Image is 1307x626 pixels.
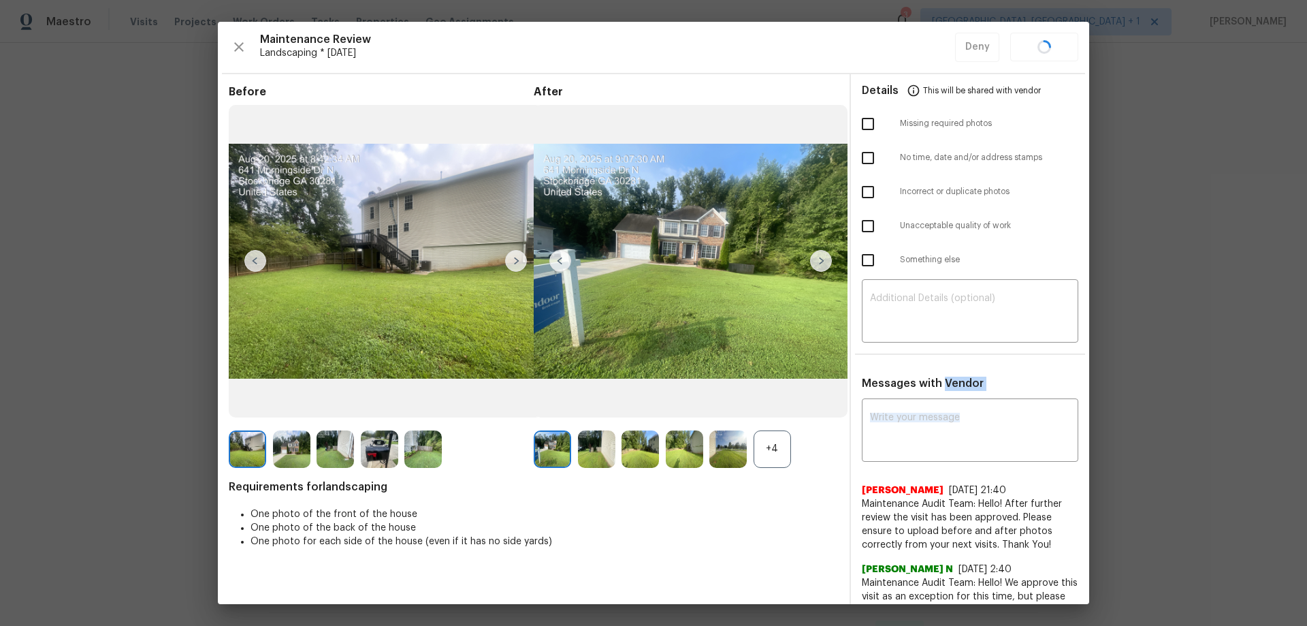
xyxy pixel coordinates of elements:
span: Maintenance Audit Team: Hello! After further review the visit has been approved. Please ensure to... [862,497,1078,552]
div: +4 [754,431,791,468]
span: Missing required photos [900,118,1078,129]
span: Incorrect or duplicate photos [900,186,1078,198]
img: right-chevron-button-url [505,250,527,272]
span: Messages with Vendor [862,378,984,389]
span: Something else [900,254,1078,266]
span: Requirements for landscaping [229,480,839,494]
div: Unacceptable quality of work [851,209,1089,243]
span: No time, date and/or address stamps [900,152,1078,163]
span: [DATE] 2:40 [958,565,1012,574]
span: Landscaping * [DATE] [260,46,955,60]
div: Incorrect or duplicate photos [851,175,1089,209]
div: Something else [851,243,1089,277]
li: One photo of the back of the house [251,521,839,535]
span: [PERSON_NAME] N [862,563,953,576]
img: left-chevron-button-url [549,250,571,272]
span: Before [229,85,534,99]
span: This will be shared with vendor [923,74,1041,107]
div: Missing required photos [851,107,1089,141]
div: No time, date and/or address stamps [851,141,1089,175]
span: Details [862,74,899,107]
li: One photo for each side of the house (even if it has no side yards) [251,535,839,548]
span: [DATE] 21:40 [949,486,1006,495]
span: Maintenance Review [260,33,955,46]
span: Unacceptable quality of work [900,220,1078,232]
span: [PERSON_NAME] [862,484,943,497]
img: left-chevron-button-url [244,250,266,272]
span: After [534,85,839,99]
img: right-chevron-button-url [810,250,832,272]
li: One photo of the front of the house [251,507,839,521]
